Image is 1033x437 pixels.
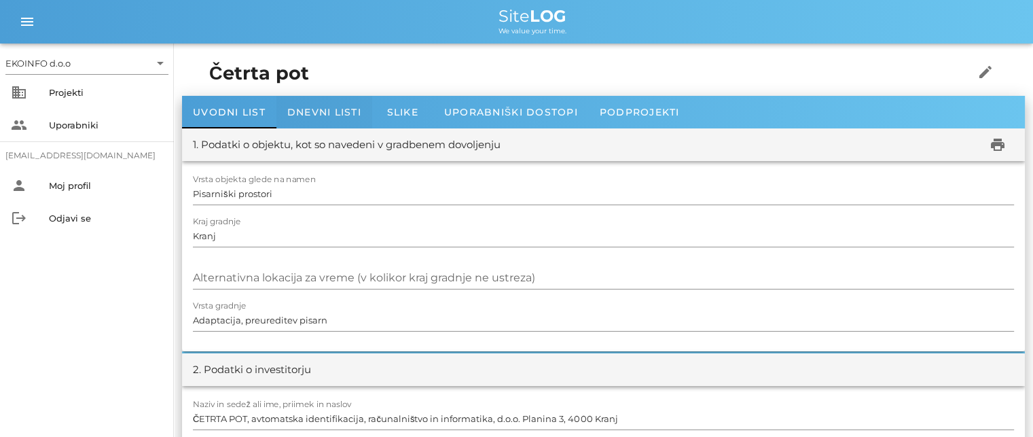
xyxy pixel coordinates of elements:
i: logout [11,210,27,226]
label: Kraj gradnje [193,217,241,227]
h1: Četrta pot [209,60,932,88]
span: Uporabniški dostopi [444,106,578,118]
label: Naziv in sedež ali ime, priimek in naslov [193,400,352,410]
span: Site [499,6,566,26]
iframe: Chat Widget [965,372,1033,437]
i: arrow_drop_down [152,55,168,71]
div: Pripomoček za klepet [965,372,1033,437]
span: We value your time. [499,27,566,35]
div: Uporabniki [49,120,163,130]
div: Odjavi se [49,213,163,224]
i: print [990,137,1006,153]
i: person [11,177,27,194]
div: 2. Podatki o investitorju [193,362,311,378]
label: Vrsta gradnje [193,301,247,311]
div: Projekti [49,87,163,98]
label: Vrsta objekta glede na namen [193,175,316,185]
div: Moj profil [49,180,163,191]
i: people [11,117,27,133]
span: Podprojekti [600,106,680,118]
span: Dnevni listi [287,106,361,118]
i: business [11,84,27,101]
i: edit [977,64,994,80]
span: Uvodni list [193,106,266,118]
div: 1. Podatki o objektu, kot so navedeni v gradbenem dovoljenju [193,137,501,153]
b: LOG [530,6,566,26]
span: Slike [387,106,418,118]
div: EKOINFO d.o.o [5,57,71,69]
div: EKOINFO d.o.o [5,52,168,74]
i: menu [19,14,35,30]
